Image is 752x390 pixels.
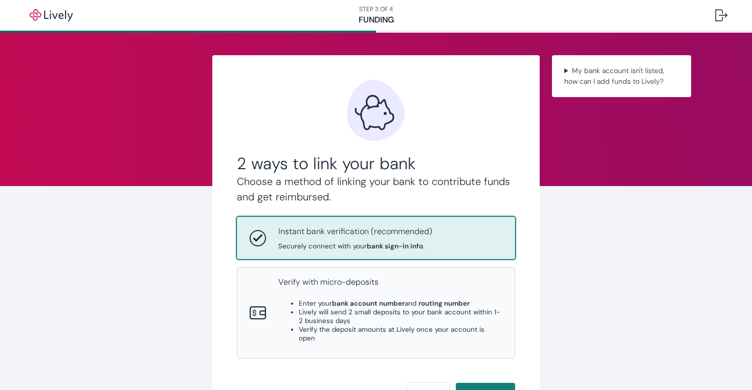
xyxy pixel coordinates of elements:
[299,299,502,308] li: Enter your and
[23,9,80,21] img: Lively
[237,153,515,174] h2: 2 ways to link your bank
[250,305,266,321] svg: Micro-deposits
[332,299,405,308] strong: bank account number
[237,217,515,259] button: Instant bank verificationInstant bank verification (recommended)Securely connect with yourbank si...
[237,268,515,358] button: Micro-depositsVerify with micro-depositsEnter yourbank account numberand routing numberLively wil...
[250,230,266,246] svg: Instant bank verification
[237,174,515,204] h4: Choose a method of linking your bank to contribute funds and get reimbursed.
[367,242,423,250] strong: bank sign-in info
[299,308,502,325] li: Lively will send 2 small deposits to your bank account within 1-2 business days
[418,299,470,308] strong: routing number
[278,225,432,238] p: Instant bank verification (recommended)
[278,242,432,250] span: Securely connect with your .
[707,3,736,28] button: Log out
[299,325,502,342] li: Verify the deposit amounts at Lively once your account is open
[560,63,683,89] summary: My bank account isn't listed, how can I add funds to Lively?
[278,276,502,288] p: Verify with micro-deposits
